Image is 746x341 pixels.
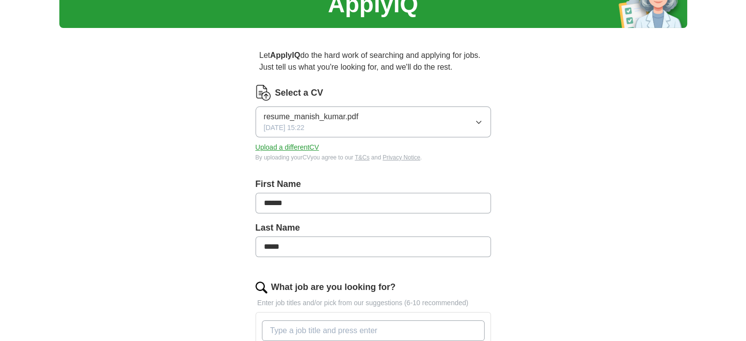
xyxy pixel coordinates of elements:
label: What job are you looking for? [271,281,396,294]
button: Upload a differentCV [256,142,319,153]
label: Last Name [256,221,491,235]
input: Type a job title and press enter [262,320,485,341]
div: By uploading your CV you agree to our and . [256,153,491,162]
span: [DATE] 15:22 [264,123,305,133]
img: CV Icon [256,85,271,101]
strong: ApplyIQ [270,51,300,59]
span: resume_manish_kumar.pdf [264,111,359,123]
p: Enter job titles and/or pick from our suggestions (6-10 recommended) [256,298,491,308]
img: search.png [256,282,267,293]
a: Privacy Notice [383,154,420,161]
label: First Name [256,178,491,191]
label: Select a CV [275,86,323,100]
button: resume_manish_kumar.pdf[DATE] 15:22 [256,106,491,137]
a: T&Cs [355,154,369,161]
p: Let do the hard work of searching and applying for jobs. Just tell us what you're looking for, an... [256,46,491,77]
